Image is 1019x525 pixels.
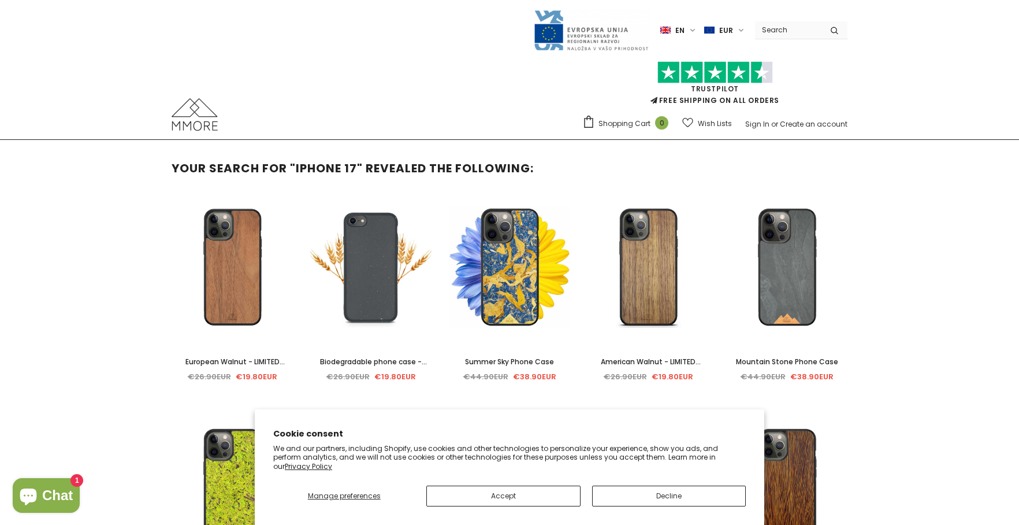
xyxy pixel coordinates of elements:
[188,371,231,382] span: €26.90EUR
[463,371,508,382] span: €44.90EUR
[273,428,746,440] h2: Cookie consent
[691,84,739,94] a: Trustpilot
[582,115,674,132] a: Shopping Cart 0
[172,356,293,368] a: European Walnut - LIMITED EDITION
[675,25,685,36] span: en
[273,486,415,506] button: Manage preferences
[652,371,693,382] span: €19.80EUR
[592,486,746,506] button: Decline
[660,25,671,35] img: i-lang-1.png
[604,371,647,382] span: €26.90EUR
[682,113,732,134] a: Wish Lists
[366,160,534,176] span: revealed the following:
[320,357,427,379] span: Biodegradable phone case - Black
[310,356,432,368] a: Biodegradable phone case - Black
[9,478,83,516] inbox-online-store-chat: Shopify online store chat
[185,357,285,379] span: European Walnut - LIMITED EDITION
[741,371,786,382] span: €44.90EUR
[745,119,769,129] a: Sign In
[657,61,773,84] img: Trust Pilot Stars
[449,356,570,368] a: Summer Sky Phone Case
[426,486,580,506] button: Accept
[719,25,733,36] span: EUR
[755,21,821,38] input: Search Site
[308,491,381,501] span: Manage preferences
[698,118,732,130] span: Wish Lists
[655,116,668,130] span: 0
[326,371,370,382] span: €26.90EUR
[172,98,218,131] img: MMORE Cases
[236,371,277,382] span: €19.80EUR
[771,119,778,129] span: or
[790,371,834,382] span: €38.90EUR
[726,356,847,368] a: Mountain Stone Phone Case
[374,371,416,382] span: €19.80EUR
[533,25,649,35] a: Javni Razpis
[285,461,332,471] a: Privacy Policy
[290,160,363,176] strong: "iphone 17"
[582,66,847,105] span: FREE SHIPPING ON ALL ORDERS
[736,357,838,367] span: Mountain Stone Phone Case
[587,356,709,368] a: American Walnut - LIMITED EDITION
[780,119,847,129] a: Create an account
[601,357,701,379] span: American Walnut - LIMITED EDITION
[598,118,650,130] span: Shopping Cart
[513,371,556,382] span: €38.90EUR
[533,9,649,51] img: Javni Razpis
[273,444,746,471] p: We and our partners, including Shopify, use cookies and other technologies to personalize your ex...
[172,160,287,176] span: Your search for
[465,357,554,367] span: Summer Sky Phone Case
